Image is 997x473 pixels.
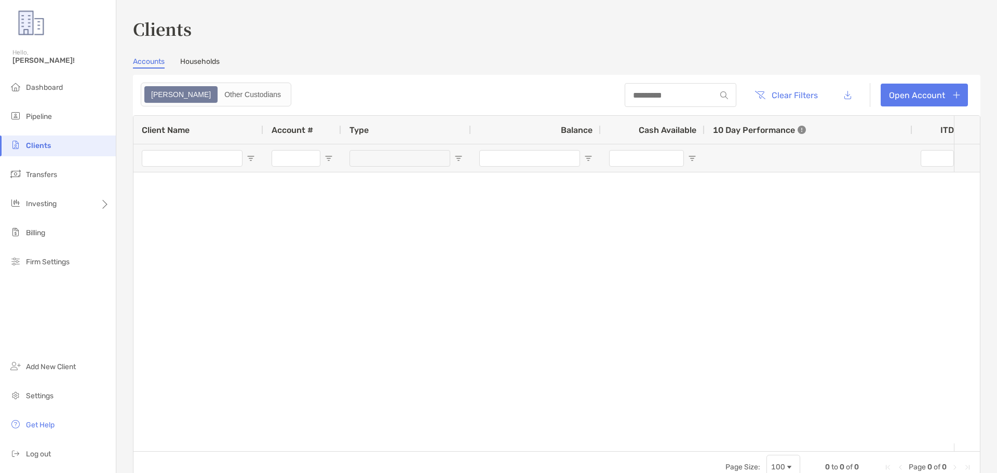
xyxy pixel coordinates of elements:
[561,125,592,135] span: Balance
[133,57,165,69] a: Accounts
[934,463,940,471] span: of
[884,463,892,471] div: First Page
[921,150,954,167] input: ITD Filter Input
[942,463,947,471] span: 0
[247,154,255,163] button: Open Filter Menu
[133,17,980,40] h3: Clients
[479,150,580,167] input: Balance Filter Input
[26,83,63,92] span: Dashboard
[9,197,22,209] img: investing icon
[584,154,592,163] button: Open Filter Menu
[219,87,287,102] div: Other Custodians
[609,150,684,167] input: Cash Available Filter Input
[747,84,826,106] button: Clear Filters
[688,154,696,163] button: Open Filter Menu
[142,150,242,167] input: Client Name Filter Input
[9,389,22,401] img: settings icon
[725,463,760,471] div: Page Size:
[9,447,22,460] img: logout icon
[896,463,905,471] div: Previous Page
[846,463,853,471] span: of
[12,56,110,65] span: [PERSON_NAME]!
[9,168,22,180] img: transfers icon
[9,80,22,93] img: dashboard icon
[272,150,320,167] input: Account # Filter Input
[825,463,830,471] span: 0
[9,255,22,267] img: firm-settings icon
[26,228,45,237] span: Billing
[325,154,333,163] button: Open Filter Menu
[12,4,50,42] img: Zoe Logo
[881,84,968,106] a: Open Account
[454,154,463,163] button: Open Filter Menu
[26,421,55,429] span: Get Help
[26,170,57,179] span: Transfers
[9,360,22,372] img: add_new_client icon
[909,463,926,471] span: Page
[145,87,217,102] div: Zoe
[142,125,190,135] span: Client Name
[9,226,22,238] img: billing icon
[771,463,785,471] div: 100
[854,463,859,471] span: 0
[951,463,959,471] div: Next Page
[9,139,22,151] img: clients icon
[26,141,51,150] span: Clients
[141,83,291,106] div: segmented control
[26,112,52,121] span: Pipeline
[26,450,51,458] span: Log out
[639,125,696,135] span: Cash Available
[9,110,22,122] img: pipeline icon
[927,463,932,471] span: 0
[272,125,313,135] span: Account #
[963,463,972,471] div: Last Page
[831,463,838,471] span: to
[180,57,220,69] a: Households
[713,116,806,144] div: 10 Day Performance
[26,199,57,208] span: Investing
[26,391,53,400] span: Settings
[840,463,844,471] span: 0
[349,125,369,135] span: Type
[26,362,76,371] span: Add New Client
[9,418,22,430] img: get-help icon
[940,125,966,135] div: ITD
[26,258,70,266] span: Firm Settings
[720,91,728,99] img: input icon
